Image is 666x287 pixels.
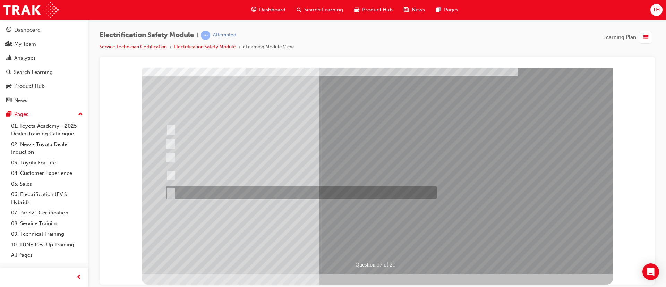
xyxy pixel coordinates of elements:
[3,52,86,65] a: Analytics
[14,68,53,76] div: Search Learning
[8,250,86,261] a: All Pages
[3,66,86,79] a: Search Learning
[8,239,86,250] a: 10. TUNE Rev-Up Training
[14,96,27,104] div: News
[8,179,86,189] a: 05. Sales
[249,192,301,202] div: Question 17 of 21
[603,31,655,44] button: Learning Plan
[291,3,349,17] a: search-iconSearch Learning
[398,3,430,17] a: news-iconNews
[251,6,256,14] span: guage-icon
[100,31,194,39] span: Electrification Safety Module
[3,22,86,108] button: DashboardMy TeamAnalyticsSearch LearningProduct HubNews
[297,6,301,14] span: search-icon
[14,54,36,62] div: Analytics
[14,110,28,118] div: Pages
[643,33,648,42] span: list-icon
[6,69,11,76] span: search-icon
[6,83,11,90] span: car-icon
[642,263,659,280] div: Open Intercom Messenger
[8,168,86,179] a: 04. Customer Experience
[8,229,86,239] a: 09. Technical Training
[174,44,236,50] a: Electrification Safety Module
[246,3,291,17] a: guage-iconDashboard
[3,108,86,121] button: Pages
[201,31,210,40] span: learningRecordVerb_ATTEMPT-icon
[430,3,464,17] a: pages-iconPages
[3,94,86,107] a: News
[14,40,36,48] div: My Team
[650,4,663,16] button: TH
[6,27,11,33] span: guage-icon
[8,208,86,218] a: 07. Parts21 Certification
[354,6,359,14] span: car-icon
[8,139,86,158] a: 02. New - Toyota Dealer Induction
[304,6,343,14] span: Search Learning
[8,218,86,229] a: 08. Service Training
[197,31,198,39] span: |
[14,26,41,34] div: Dashboard
[6,111,11,118] span: pages-icon
[213,32,236,39] div: Attempted
[8,158,86,168] a: 03. Toyota For Life
[349,3,398,17] a: car-iconProduct Hub
[3,2,59,18] img: Trak
[259,6,285,14] span: Dashboard
[6,55,11,61] span: chart-icon
[8,121,86,139] a: 01. Toyota Academy - 2025 Dealer Training Catalogue
[3,24,86,36] a: Dashboard
[243,43,294,51] li: eLearning Module View
[8,189,86,208] a: 06. Electrification (EV & Hybrid)
[404,6,409,14] span: news-icon
[3,38,86,51] a: My Team
[444,6,458,14] span: Pages
[100,44,167,50] a: Service Technician Certification
[603,33,636,41] span: Learning Plan
[412,6,425,14] span: News
[6,41,11,48] span: people-icon
[653,6,660,14] span: TH
[14,82,45,90] div: Product Hub
[78,110,83,119] span: up-icon
[3,80,86,93] a: Product Hub
[76,273,82,282] span: prev-icon
[362,6,393,14] span: Product Hub
[6,98,11,104] span: news-icon
[436,6,441,14] span: pages-icon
